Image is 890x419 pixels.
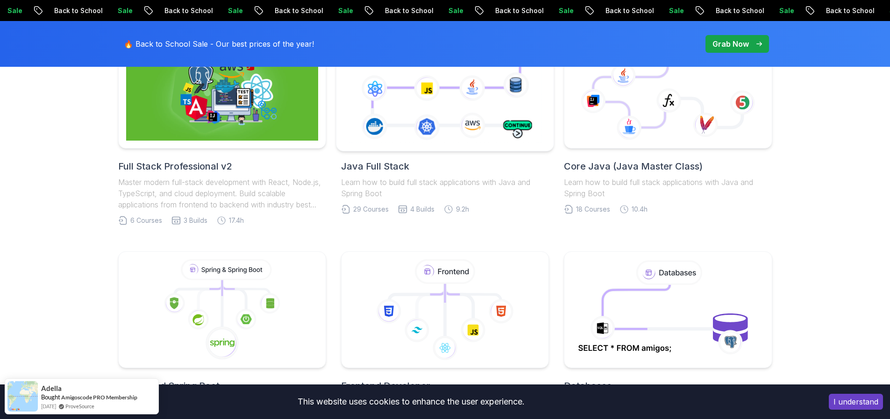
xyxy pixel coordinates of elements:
[170,6,200,15] p: Sale
[124,38,314,50] p: 🔥 Back to School Sale - Our best prices of the year!
[341,177,549,199] p: Learn how to build full stack applications with Java and Spring Boot
[130,216,162,225] span: 6 Courses
[118,32,326,225] a: Full Stack Professional v2Full Stack Professional v2Master modern full-stack development with Rea...
[41,402,56,410] span: [DATE]
[712,38,749,50] p: Grab Now
[107,6,170,15] p: Back to School
[184,216,207,225] span: 3 Builds
[721,6,751,15] p: Sale
[456,205,469,214] span: 9.2h
[327,6,391,15] p: Back to School
[229,216,244,225] span: 17.4h
[564,177,772,199] p: Learn how to build full stack applications with Java and Spring Boot
[41,393,60,401] span: Bought
[341,32,549,214] a: Java Full StackLearn how to build full stack applications with Java and Spring Boot29 Courses4 Bu...
[341,379,549,392] h2: Frontend Developer
[118,379,326,392] h2: Spring and Spring Boot
[353,205,389,214] span: 29 Courses
[768,6,832,15] p: Back to School
[7,391,815,412] div: This website uses cookies to enhance the user experience.
[118,160,326,173] h2: Full Stack Professional v2
[41,384,62,392] span: Adella
[564,379,772,392] h2: Databases
[7,381,38,412] img: provesource social proof notification image
[564,32,772,214] a: Core Java (Java Master Class)Learn how to build full stack applications with Java and Spring Boot...
[564,160,772,173] h2: Core Java (Java Master Class)
[829,394,883,410] button: Accept cookies
[126,40,318,141] img: Full Stack Professional v2
[632,205,648,214] span: 10.4h
[832,6,862,15] p: Sale
[501,6,531,15] p: Sale
[437,6,501,15] p: Back to School
[548,6,611,15] p: Back to School
[611,6,641,15] p: Sale
[658,6,721,15] p: Back to School
[118,177,326,210] p: Master modern full-stack development with React, Node.js, TypeScript, and cloud deployment. Build...
[217,6,280,15] p: Back to School
[410,205,434,214] span: 4 Builds
[576,205,610,214] span: 18 Courses
[280,6,310,15] p: Sale
[341,160,549,173] h2: Java Full Stack
[61,394,137,401] a: Amigoscode PRO Membership
[65,402,94,410] a: ProveSource
[60,6,90,15] p: Sale
[391,6,420,15] p: Sale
